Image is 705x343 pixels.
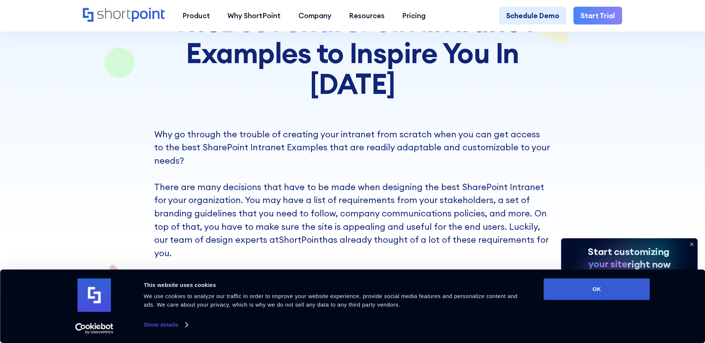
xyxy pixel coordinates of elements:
a: Show details [144,319,188,330]
img: logo [78,278,111,312]
a: Why ShortPoint [219,7,290,24]
div: Product [182,10,210,21]
a: Schedule Demo [499,7,566,24]
a: Usercentrics Cookiebot - opens in a new window [62,323,127,334]
a: Home [83,8,165,23]
button: OK [544,278,650,300]
a: Company [290,7,340,24]
div: Resources [349,10,385,21]
span: We use cookies to analyze our traffic in order to improve your website experience, provide social... [144,293,518,308]
div: This website uses cookies [144,281,527,290]
a: Resources [340,7,393,24]
a: ShortPoint [279,234,323,245]
div: Company [298,10,332,21]
a: Product [174,7,219,24]
div: Why ShortPoint [227,10,281,21]
a: Start Trial [573,7,622,24]
h1: The Intranet Examples to Inspire You In [DATE] [141,6,564,99]
div: Pricing [402,10,426,21]
p: Why go through the trouble of creating your intranet from scratch when you can get access to the ... [154,128,551,326]
a: Pricing [394,7,434,24]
